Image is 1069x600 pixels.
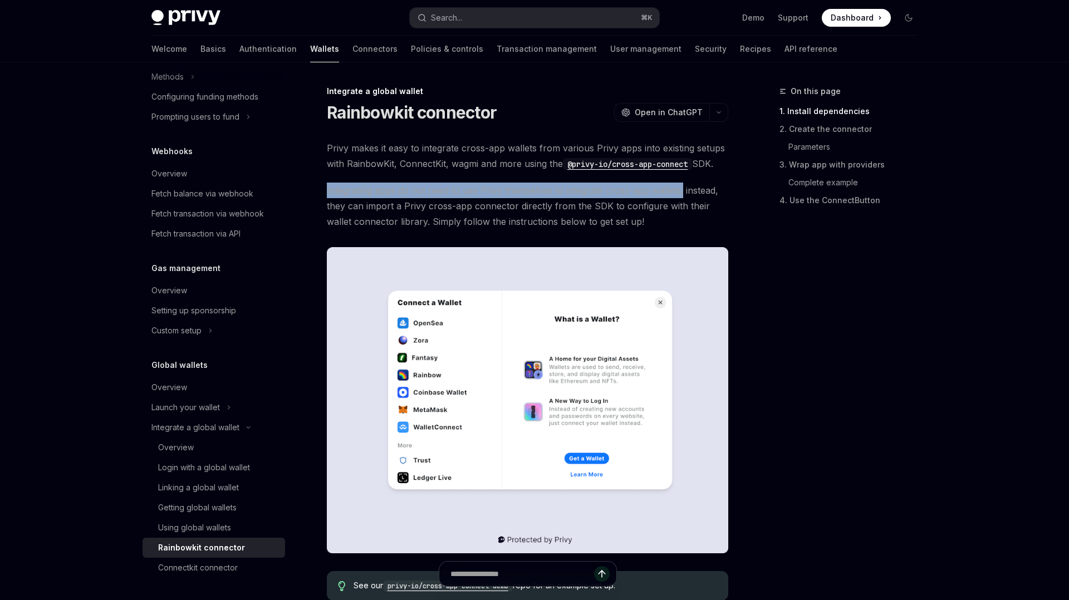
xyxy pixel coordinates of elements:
[151,10,220,26] img: dark logo
[327,140,728,171] span: Privy makes it easy to integrate cross-app wallets from various Privy apps into existing setups w...
[563,158,692,169] a: @privy-io/cross-app-connect
[151,36,187,62] a: Welcome
[143,87,285,107] a: Configuring funding methods
[431,11,462,24] div: Search...
[497,36,597,62] a: Transaction management
[310,36,339,62] a: Wallets
[327,183,728,229] span: Integrating apps do not need to use Privy themselves to integrate cross-app wallets; instead, the...
[151,401,220,414] div: Launch your wallet
[151,110,239,124] div: Prompting users to fund
[151,227,241,240] div: Fetch transaction via API
[740,36,771,62] a: Recipes
[779,120,926,138] a: 2. Create the connector
[151,421,239,434] div: Integrate a global wallet
[594,566,610,582] button: Send message
[327,102,497,122] h1: Rainbowkit connector
[143,538,285,558] a: Rainbowkit connector
[151,207,264,220] div: Fetch transaction via webhook
[610,36,681,62] a: User management
[158,501,237,514] div: Getting global wallets
[151,284,187,297] div: Overview
[151,167,187,180] div: Overview
[151,324,202,337] div: Custom setup
[327,86,728,97] div: Integrate a global wallet
[822,9,891,27] a: Dashboard
[158,541,245,554] div: Rainbowkit connector
[641,13,653,22] span: ⌘ K
[143,377,285,397] a: Overview
[158,481,239,494] div: Linking a global wallet
[158,441,194,454] div: Overview
[143,164,285,184] a: Overview
[614,103,709,122] button: Open in ChatGPT
[788,174,926,191] a: Complete example
[143,498,285,518] a: Getting global wallets
[788,138,926,156] a: Parameters
[779,156,926,174] a: 3. Wrap app with providers
[791,85,841,98] span: On this page
[158,461,250,474] div: Login with a global wallet
[143,478,285,498] a: Linking a global wallet
[352,36,398,62] a: Connectors
[151,358,208,372] h5: Global wallets
[900,9,918,27] button: Toggle dark mode
[143,224,285,244] a: Fetch transaction via API
[143,301,285,321] a: Setting up sponsorship
[143,458,285,478] a: Login with a global wallet
[158,561,238,574] div: Connectkit connector
[779,191,926,209] a: 4. Use the ConnectButton
[742,12,764,23] a: Demo
[327,247,728,553] img: The Rainbowkit connector
[151,262,220,275] h5: Gas management
[151,90,258,104] div: Configuring funding methods
[239,36,297,62] a: Authentication
[143,437,285,458] a: Overview
[143,281,285,301] a: Overview
[151,187,253,200] div: Fetch balance via webhook
[143,204,285,224] a: Fetch transaction via webhook
[151,145,193,158] h5: Webhooks
[151,304,236,317] div: Setting up sponsorship
[200,36,226,62] a: Basics
[143,558,285,578] a: Connectkit connector
[635,107,703,118] span: Open in ChatGPT
[784,36,837,62] a: API reference
[779,102,926,120] a: 1. Install dependencies
[695,36,727,62] a: Security
[778,12,808,23] a: Support
[151,381,187,394] div: Overview
[158,521,231,534] div: Using global wallets
[143,518,285,538] a: Using global wallets
[563,158,692,170] code: @privy-io/cross-app-connect
[411,36,483,62] a: Policies & controls
[143,184,285,204] a: Fetch balance via webhook
[410,8,659,28] button: Search...⌘K
[831,12,874,23] span: Dashboard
